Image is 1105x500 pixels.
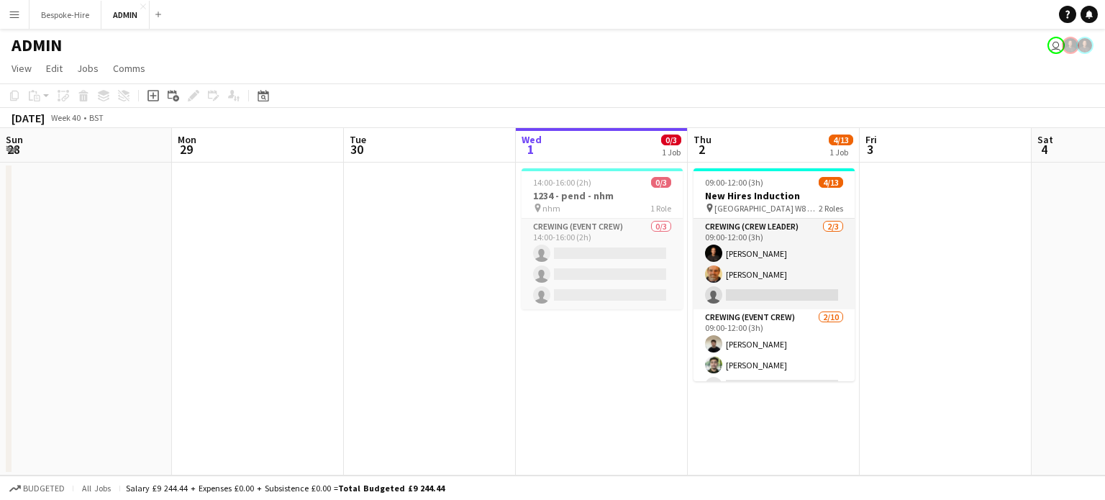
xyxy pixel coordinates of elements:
span: 30 [347,141,366,158]
span: Budgeted [23,483,65,494]
span: 4/13 [829,135,853,145]
h3: New Hires Induction [694,189,855,202]
a: Edit [40,59,68,78]
span: View [12,62,32,75]
app-user-avatar: Ash Grimmer [1062,37,1079,54]
div: 1 Job [662,147,681,158]
span: Fri [865,133,877,146]
span: 4 [1035,141,1053,158]
button: Budgeted [7,481,67,496]
span: Comms [113,62,145,75]
span: Tue [350,133,366,146]
app-card-role: Crewing (Event Crew)0/314:00-16:00 (2h) [522,219,683,309]
span: Thu [694,133,711,146]
app-card-role: Crewing (Crew Leader)2/309:00-12:00 (3h)[PERSON_NAME][PERSON_NAME] [694,219,855,309]
span: 1 Role [650,203,671,214]
span: 29 [176,141,196,158]
span: Wed [522,133,542,146]
h1: ADMIN [12,35,62,56]
span: 28 [4,141,23,158]
span: Jobs [77,62,99,75]
span: Week 40 [47,112,83,123]
div: BST [89,112,104,123]
span: 0/3 [651,177,671,188]
button: ADMIN [101,1,150,29]
span: Sat [1037,133,1053,146]
span: 14:00-16:00 (2h) [533,177,591,188]
a: Jobs [71,59,104,78]
h3: 1234 - pend - nhm [522,189,683,202]
button: Bespoke-Hire [29,1,101,29]
app-job-card: 09:00-12:00 (3h)4/13New Hires Induction [GEOGRAPHIC_DATA] W8 7RX2 RolesCrewing (Crew Leader)2/309... [694,168,855,381]
span: 09:00-12:00 (3h) [705,177,763,188]
a: Comms [107,59,151,78]
span: nhm [542,203,560,214]
span: 4/13 [819,177,843,188]
app-job-card: 14:00-16:00 (2h)0/31234 - pend - nhm nhm1 RoleCrewing (Event Crew)0/314:00-16:00 (2h) [522,168,683,309]
span: 2 Roles [819,203,843,214]
app-user-avatar: Jason Aspinall [1047,37,1065,54]
span: 3 [863,141,877,158]
div: [DATE] [12,111,45,125]
span: All jobs [79,483,114,494]
span: 2 [691,141,711,158]
span: 0/3 [661,135,681,145]
div: Salary £9 244.44 + Expenses £0.00 + Subsistence £0.00 = [126,483,445,494]
span: Total Budgeted £9 244.44 [338,483,445,494]
span: [GEOGRAPHIC_DATA] W8 7RX [714,203,819,214]
span: Mon [178,133,196,146]
a: View [6,59,37,78]
span: Edit [46,62,63,75]
span: Sun [6,133,23,146]
span: 1 [519,141,542,158]
div: 1 Job [829,147,852,158]
app-user-avatar: Ash Grimmer [1076,37,1093,54]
